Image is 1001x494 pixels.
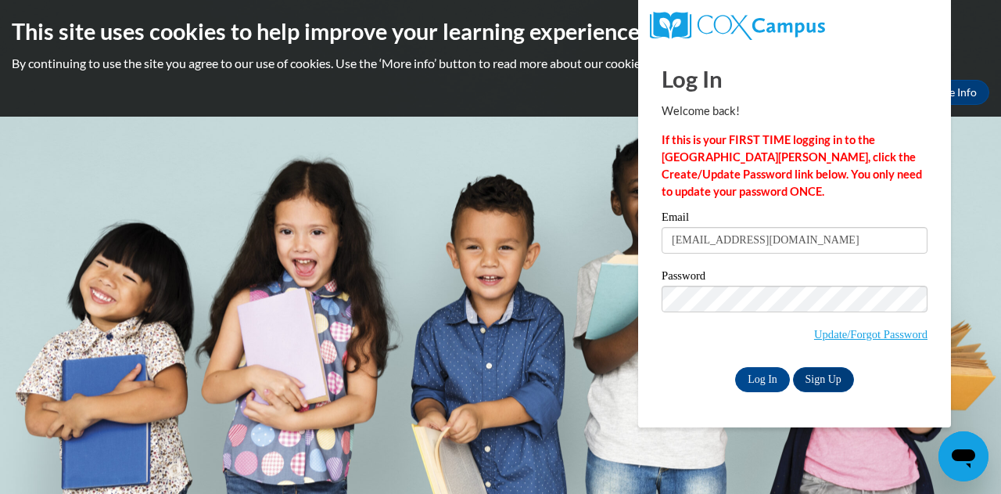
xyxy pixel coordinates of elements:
a: Update/Forgot Password [814,328,927,341]
a: Sign Up [793,367,854,392]
h1: Log In [662,63,927,95]
label: Password [662,270,927,286]
label: Email [662,211,927,227]
strong: If this is your FIRST TIME logging in to the [GEOGRAPHIC_DATA][PERSON_NAME], click the Create/Upd... [662,133,922,198]
input: Log In [735,367,790,392]
a: More Info [916,80,989,105]
h2: This site uses cookies to help improve your learning experience. [12,16,989,47]
p: By continuing to use the site you agree to our use of cookies. Use the ‘More info’ button to read... [12,55,989,72]
p: Welcome back! [662,103,927,120]
iframe: Button to launch messaging window [938,431,988,481]
img: COX Campus [650,12,825,40]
